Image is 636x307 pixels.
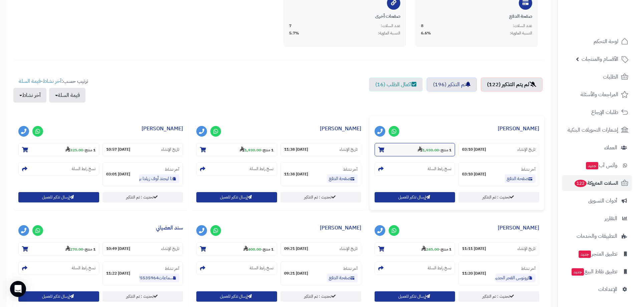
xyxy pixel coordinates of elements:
[106,271,130,276] strong: [DATE] 11:22
[588,196,617,205] span: أدوات التسويق
[521,166,536,172] small: آخر نشاط
[196,143,277,156] section: 1 منتج-1,930.00
[284,246,308,252] strong: [DATE] 09:21
[418,146,451,153] small: -
[196,242,277,256] section: 1 منتج-400.00
[421,30,431,36] span: 6.6%
[598,285,617,294] span: الإعدادات
[18,162,99,176] section: نسخ رابط السلة
[102,192,183,202] a: تحديث : تم التذكير
[369,78,423,92] a: اكمال الطلب (16)
[585,161,617,170] span: وآتس آب
[280,192,361,202] a: تحديث : تم التذكير
[240,147,261,153] strong: 1,930.00
[562,104,632,120] a: طلبات الإرجاع
[427,78,477,92] a: تم التذكير (196)
[498,125,539,133] a: [PERSON_NAME]
[581,90,618,99] span: المراجعات والأسئلة
[505,174,536,183] a: صفحة الدفع
[289,23,291,29] span: 7
[562,228,632,244] a: التطبيقات والخدمات
[562,175,632,191] a: السلات المتروكة122
[441,246,451,252] strong: 1 منتج
[421,246,439,252] strong: 245.00
[196,291,277,302] button: إرسال تذكير للعميل
[517,246,536,252] small: تاريخ الإنشاء
[562,193,632,209] a: أدوات التسويق
[586,162,598,169] span: جديد
[562,157,632,173] a: وآتس آبجديد
[161,147,179,152] small: تاريخ الإنشاء
[165,166,179,172] small: آخر نشاط
[418,147,439,153] strong: 1,930.00
[72,166,95,172] small: نسخ رابط السلة
[591,108,618,117] span: طلبات الإرجاع
[594,37,618,46] span: لوحة التحكم
[43,77,61,85] a: آخر نشاط
[568,125,618,135] span: إشعارات التحويلات البنكية
[156,224,183,232] a: سند العضياني
[562,33,632,49] a: لوحة التحكم
[571,267,617,276] span: تطبيق نقاط البيع
[161,246,179,252] small: تاريخ الإنشاء
[85,147,95,153] strong: 1 منتج
[458,192,539,202] a: تحديث : تم التذكير
[375,262,455,275] section: نسخ رابط السلة
[18,143,99,156] section: 1 منتج-325.00
[562,69,632,85] a: الطلبات
[462,147,486,152] strong: [DATE] 03:10
[428,166,451,172] small: نسخ رابط السلة
[18,242,99,256] section: 1 منتج-270.00
[263,147,273,153] strong: 1 منتج
[240,146,273,153] small: -
[575,180,587,187] span: 122
[18,262,99,275] section: نسخ رابط السلة
[284,147,308,152] strong: [DATE] 11:38
[375,143,455,156] section: 1 منتج-1,930.00
[13,88,46,103] button: آخر نشاط
[165,266,179,272] small: آخر نشاط
[327,174,358,183] a: صفحة الدفع
[65,246,95,252] small: -
[481,78,543,92] a: لم يتم التذكير (122)
[378,30,400,36] span: النسبة المئوية:
[320,224,361,232] a: [PERSON_NAME]
[603,72,618,82] span: الطلبات
[375,192,455,202] button: إرسال تذكير للعميل
[577,232,617,241] span: التطبيقات والخدمات
[284,171,308,177] strong: [DATE] 11:38
[18,192,99,202] button: إرسال تذكير للعميل
[243,246,273,252] small: -
[250,166,273,172] small: نسخ رابط السلة
[72,265,95,271] small: نسخ رابط السلة
[340,147,358,152] small: تاريخ الإنشاء
[604,143,617,152] span: العملاء
[462,271,486,276] strong: [DATE] 11:20
[343,266,358,272] small: آخر نشاط
[562,87,632,103] a: المراجعات والأسئلة
[591,18,630,32] img: logo-2.png
[375,242,455,256] section: 1 منتج-245.00
[284,271,308,276] strong: [DATE] 09:21
[327,274,358,282] a: صفحة الدفع
[572,268,584,276] span: جديد
[428,265,451,271] small: نسخ رابط السلة
[18,291,99,302] button: إرسال تذكير للعميل
[562,281,632,297] a: الإعدادات
[289,13,400,20] div: صفحات أخرى
[605,214,617,223] span: التقارير
[196,192,277,202] button: إرسال تذكير للعميل
[13,78,88,103] ul: ترتيب حسب: -
[106,171,130,177] strong: [DATE] 03:01
[421,246,451,252] small: -
[462,246,486,252] strong: [DATE] 11:11
[421,23,423,29] span: 8
[510,30,532,36] span: النسبة المئوية:
[106,246,130,252] strong: [DATE] 10:49
[289,30,299,36] span: 5.7%
[196,162,277,176] section: نسخ رابط السلة
[49,88,85,103] button: قيمة السلة
[562,246,632,262] a: تطبيق المتجرجديد
[441,147,451,153] strong: 1 منتج
[421,13,532,20] div: صفحة الدفع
